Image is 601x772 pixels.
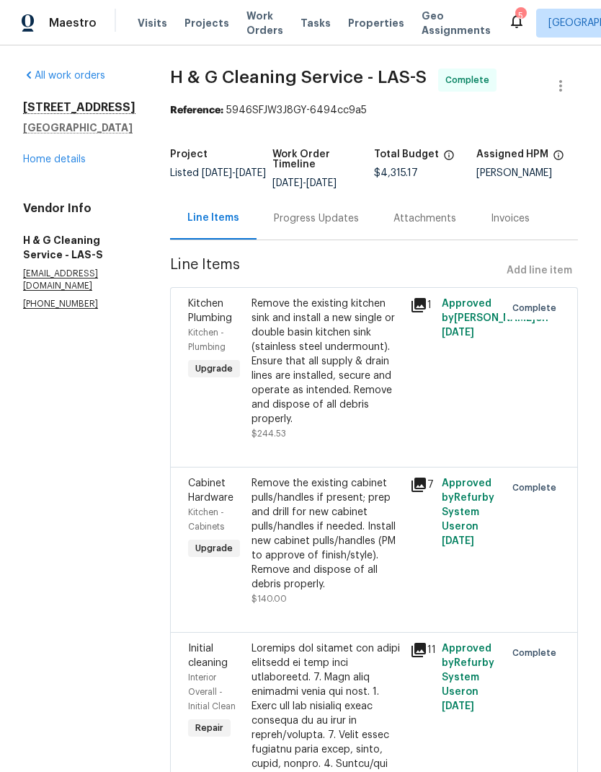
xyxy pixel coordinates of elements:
[190,361,239,376] span: Upgrade
[422,9,491,38] span: Geo Assignments
[374,168,418,178] span: $4,315.17
[251,297,401,426] div: Remove the existing kitchen sink and install a new single or double basin kitchen sink (stainless...
[188,328,226,351] span: Kitchen - Plumbing
[251,595,287,603] span: $140.00
[49,16,97,30] span: Maestro
[187,211,239,225] div: Line Items
[190,721,229,735] span: Repair
[23,71,105,81] a: All work orders
[512,301,562,315] span: Complete
[246,9,283,38] span: Work Orders
[512,481,562,495] span: Complete
[170,103,578,118] div: 5946SFJW3J8GY-6494cc9a5
[188,644,228,668] span: Initial cleaning
[251,429,286,438] span: $244.53
[410,476,433,494] div: 7
[348,16,404,30] span: Properties
[23,201,135,216] h4: Vendor Info
[410,641,433,659] div: 11
[476,168,579,178] div: [PERSON_NAME]
[443,149,455,168] span: The total cost of line items that have been proposed by Opendoor. This sum includes line items th...
[184,16,229,30] span: Projects
[442,328,474,338] span: [DATE]
[188,673,236,711] span: Interior Overall - Initial Clean
[515,9,525,23] div: 5
[170,258,501,284] span: Line Items
[188,299,232,323] span: Kitchen Plumbing
[491,211,530,226] div: Invoices
[410,297,433,314] div: 1
[442,478,494,546] span: Approved by Refurby System User on
[306,178,337,188] span: [DATE]
[442,536,474,546] span: [DATE]
[512,646,562,660] span: Complete
[170,149,208,159] h5: Project
[190,541,239,556] span: Upgrade
[170,69,427,86] span: H & G Cleaning Service - LAS-S
[23,154,86,165] a: Home details
[442,701,474,711] span: [DATE]
[272,178,303,188] span: [DATE]
[445,73,495,87] span: Complete
[23,233,135,262] h5: H & G Cleaning Service - LAS-S
[251,476,401,592] div: Remove the existing cabinet pulls/handles if present; prep and drill for new cabinet pulls/handle...
[374,149,439,159] h5: Total Budget
[300,18,331,28] span: Tasks
[272,149,375,170] h5: Work Order Timeline
[188,508,224,531] span: Kitchen - Cabinets
[170,105,223,115] b: Reference:
[170,168,266,178] span: Listed
[236,168,266,178] span: [DATE]
[553,149,564,168] span: The hpm assigned to this work order.
[442,644,494,711] span: Approved by Refurby System User on
[202,168,232,178] span: [DATE]
[442,299,548,338] span: Approved by [PERSON_NAME] on
[202,168,266,178] span: -
[272,178,337,188] span: -
[138,16,167,30] span: Visits
[188,478,233,503] span: Cabinet Hardware
[274,211,359,226] div: Progress Updates
[393,211,456,226] div: Attachments
[476,149,548,159] h5: Assigned HPM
